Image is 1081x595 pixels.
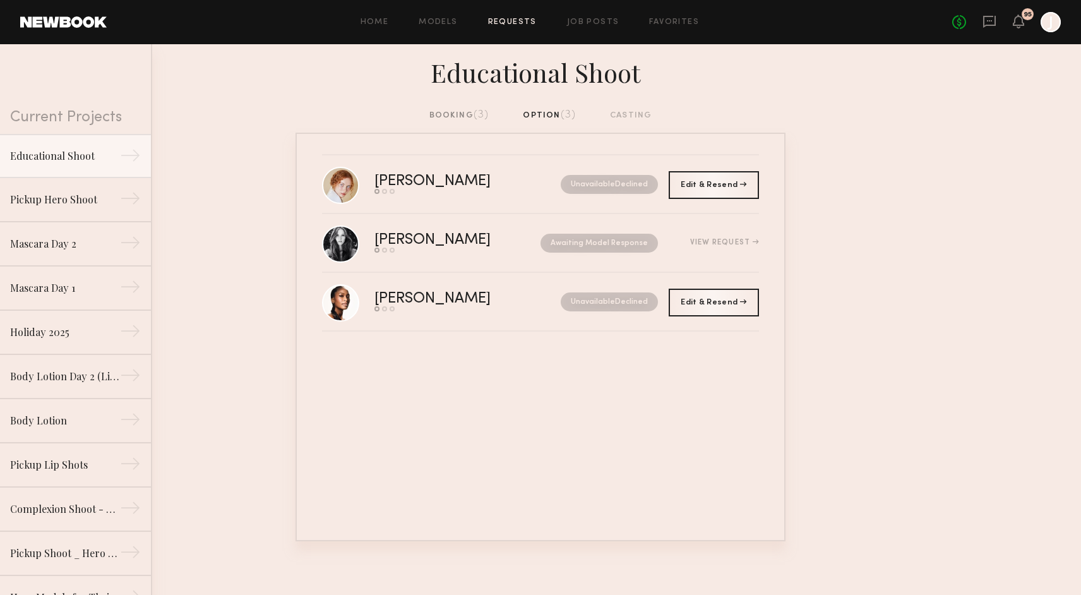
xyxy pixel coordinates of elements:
div: → [120,409,141,435]
div: → [120,145,141,171]
a: Home [361,18,389,27]
div: [PERSON_NAME] [374,174,526,189]
span: (3) [474,110,489,120]
span: Edit & Resend [681,299,746,306]
a: [PERSON_NAME]UnavailableDeclined [322,155,759,214]
div: [PERSON_NAME] [374,233,516,248]
div: → [120,498,141,523]
div: Holiday 2025 [10,325,120,340]
div: View Request [690,239,759,246]
div: → [120,542,141,567]
nb-request-status: Awaiting Model Response [540,234,658,253]
a: J [1041,12,1061,32]
a: Job Posts [567,18,619,27]
div: Educational Shoot [296,54,785,88]
div: Pickup Lip Shots [10,457,120,472]
nb-request-status: Unavailable Declined [561,175,658,194]
div: → [120,365,141,390]
a: [PERSON_NAME]Awaiting Model ResponseView Request [322,214,759,273]
div: Body Lotion [10,413,120,428]
div: booking [429,109,489,123]
div: 95 [1024,11,1032,18]
a: [PERSON_NAME]UnavailableDeclined [322,273,759,332]
div: Pickup Hero Shoot [10,192,120,207]
div: → [120,277,141,302]
div: → [120,454,141,479]
nb-request-status: Unavailable Declined [561,292,658,311]
span: Edit & Resend [681,181,746,189]
div: Complexion Shoot - CC Cream + Concealer [10,502,120,517]
div: → [120,188,141,213]
a: Models [419,18,457,27]
div: Mascara Day 2 [10,236,120,251]
div: → [120,232,141,258]
div: [PERSON_NAME] [374,292,526,306]
div: Pickup Shoot _ Hero Products [10,546,120,561]
div: → [120,321,141,346]
div: Body Lotion Day 2 (Lip Macros) [10,369,120,384]
a: Requests [488,18,537,27]
a: Favorites [649,18,699,27]
div: Mascara Day 1 [10,280,120,296]
div: Educational Shoot [10,148,120,164]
